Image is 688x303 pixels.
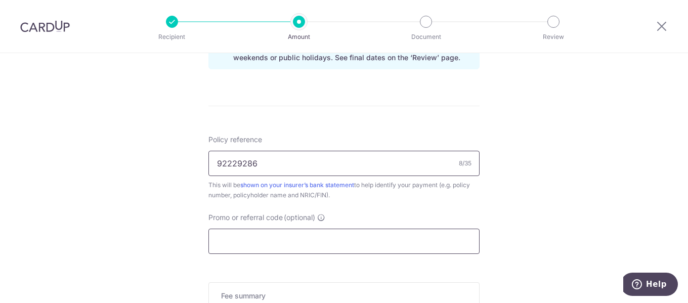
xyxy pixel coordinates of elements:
[135,32,209,42] p: Recipient
[389,32,463,42] p: Document
[623,273,678,298] iframe: Opens a widget where you can find more information
[516,32,591,42] p: Review
[240,181,354,189] a: shown on your insurer’s bank statement
[284,212,315,223] span: (optional)
[20,20,70,32] img: CardUp
[208,135,262,145] label: Policy reference
[208,212,283,223] span: Promo or referral code
[262,32,336,42] p: Amount
[459,158,471,168] div: 8/35
[208,180,480,200] div: This will be to help identify your payment (e.g. policy number, policyholder name and NRIC/FIN).
[221,291,467,301] h5: Fee summary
